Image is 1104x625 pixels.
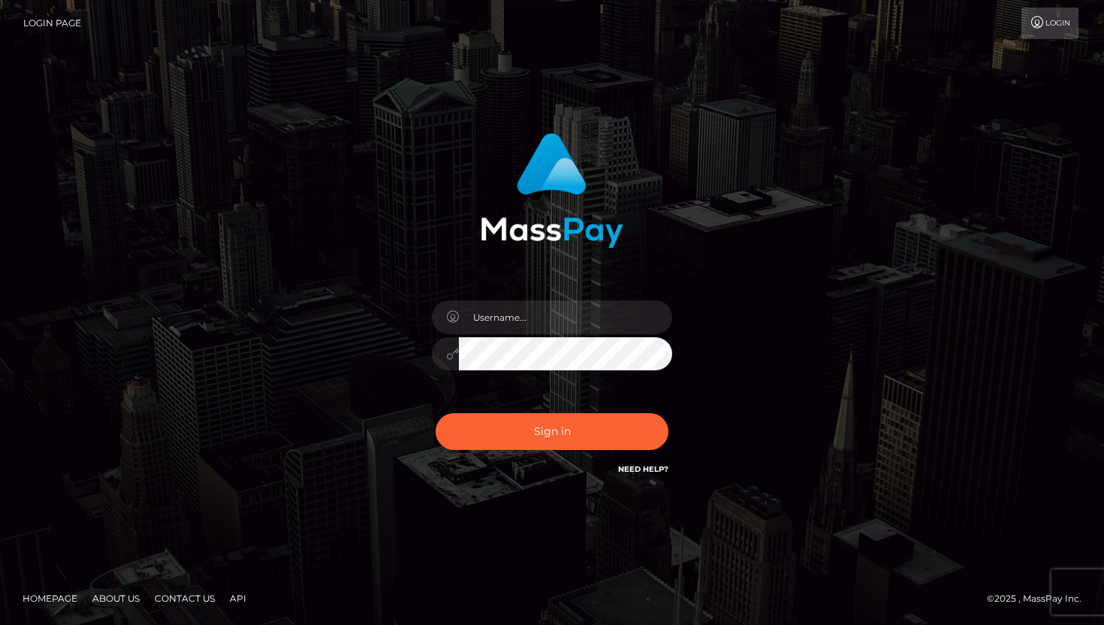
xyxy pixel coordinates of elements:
a: Contact Us [149,587,221,610]
a: API [224,587,252,610]
button: Sign in [436,413,668,450]
div: © 2025 , MassPay Inc. [987,590,1093,607]
a: Homepage [17,587,83,610]
a: About Us [86,587,146,610]
input: Username... [459,300,672,334]
a: Login [1021,8,1078,39]
img: MassPay Login [481,133,623,248]
a: Login Page [23,8,81,39]
a: Need Help? [618,464,668,474]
